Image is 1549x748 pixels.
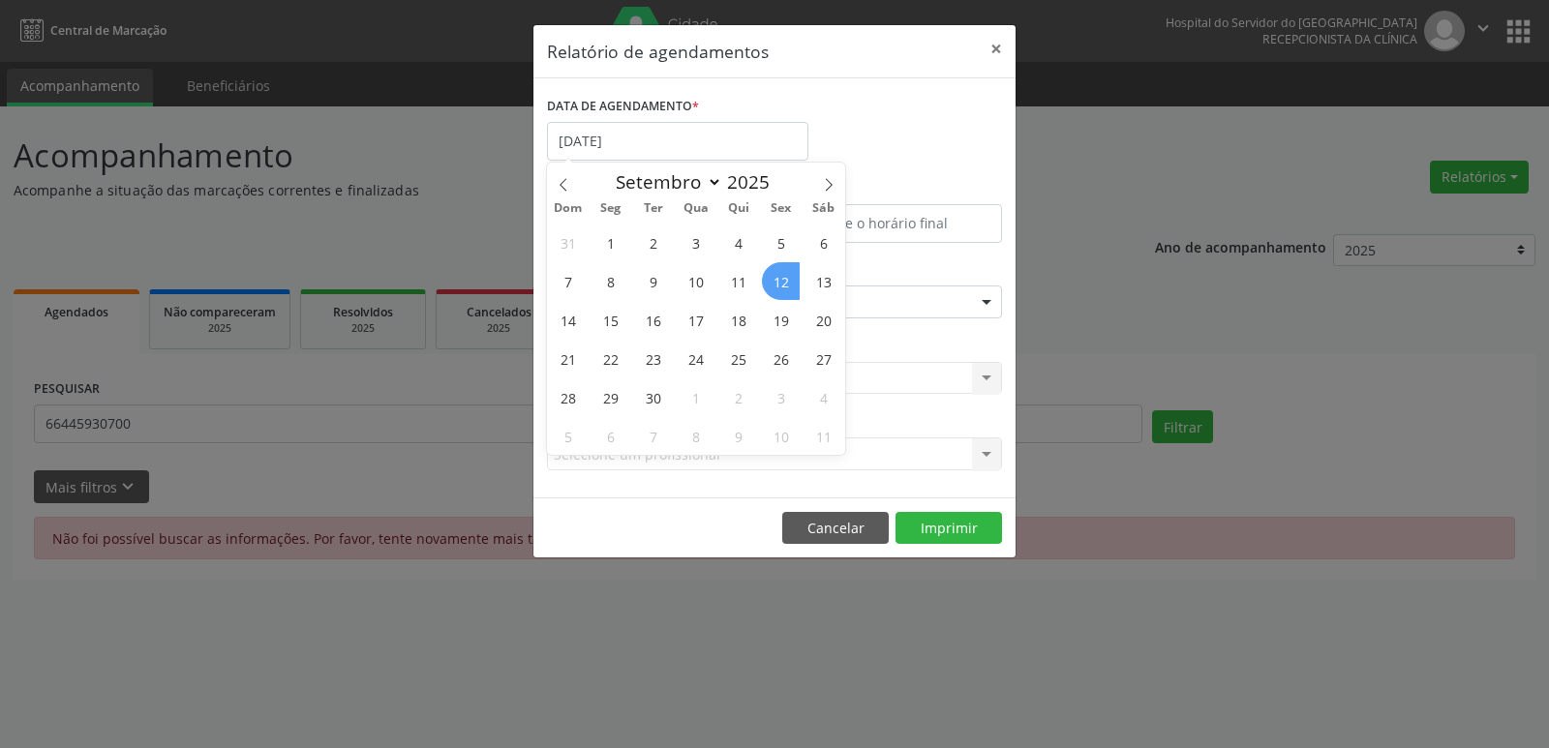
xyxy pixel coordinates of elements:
input: Year [722,169,786,194]
span: Outubro 8, 2025 [677,417,714,455]
span: Sáb [803,202,845,215]
span: Outubro 10, 2025 [762,417,800,455]
span: Setembro 28, 2025 [549,378,587,416]
span: Qua [675,202,717,215]
span: Outubro 1, 2025 [677,378,714,416]
span: Setembro 27, 2025 [805,340,842,377]
span: Setembro 1, 2025 [592,224,629,261]
span: Setembro 7, 2025 [549,262,587,300]
span: Agosto 31, 2025 [549,224,587,261]
span: Dom [547,202,590,215]
label: DATA DE AGENDAMENTO [547,92,699,122]
span: Setembro 17, 2025 [677,301,714,339]
span: Setembro 30, 2025 [634,378,672,416]
span: Setembro 24, 2025 [677,340,714,377]
span: Outubro 11, 2025 [805,417,842,455]
span: Setembro 9, 2025 [634,262,672,300]
span: Setembro 20, 2025 [805,301,842,339]
span: Outubro 9, 2025 [719,417,757,455]
span: Outubro 7, 2025 [634,417,672,455]
select: Month [606,168,722,195]
span: Qui [717,202,760,215]
button: Cancelar [782,512,889,545]
span: Setembro 12, 2025 [762,262,800,300]
span: Setembro 26, 2025 [762,340,800,377]
input: Selecione o horário final [779,204,1002,243]
span: Setembro 11, 2025 [719,262,757,300]
span: Seg [590,202,632,215]
span: Setembro 19, 2025 [762,301,800,339]
span: Outubro 5, 2025 [549,417,587,455]
button: Imprimir [896,512,1002,545]
span: Setembro 16, 2025 [634,301,672,339]
span: Setembro 14, 2025 [549,301,587,339]
span: Setembro 3, 2025 [677,224,714,261]
span: Setembro 10, 2025 [677,262,714,300]
span: Setembro 6, 2025 [805,224,842,261]
span: Sex [760,202,803,215]
span: Setembro 4, 2025 [719,224,757,261]
span: Outubro 2, 2025 [719,378,757,416]
span: Setembro 18, 2025 [719,301,757,339]
label: ATÉ [779,174,1002,204]
span: Outubro 4, 2025 [805,378,842,416]
span: Setembro 22, 2025 [592,340,629,377]
span: Setembro 21, 2025 [549,340,587,377]
span: Setembro 13, 2025 [805,262,842,300]
span: Setembro 8, 2025 [592,262,629,300]
span: Ter [632,202,675,215]
input: Selecione uma data ou intervalo [547,122,808,161]
span: Setembro 29, 2025 [592,378,629,416]
span: Outubro 6, 2025 [592,417,629,455]
span: Setembro 2, 2025 [634,224,672,261]
span: Setembro 5, 2025 [762,224,800,261]
button: Close [977,25,1016,73]
span: Setembro 23, 2025 [634,340,672,377]
span: Setembro 15, 2025 [592,301,629,339]
span: Outubro 3, 2025 [762,378,800,416]
h5: Relatório de agendamentos [547,39,769,64]
span: Setembro 25, 2025 [719,340,757,377]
